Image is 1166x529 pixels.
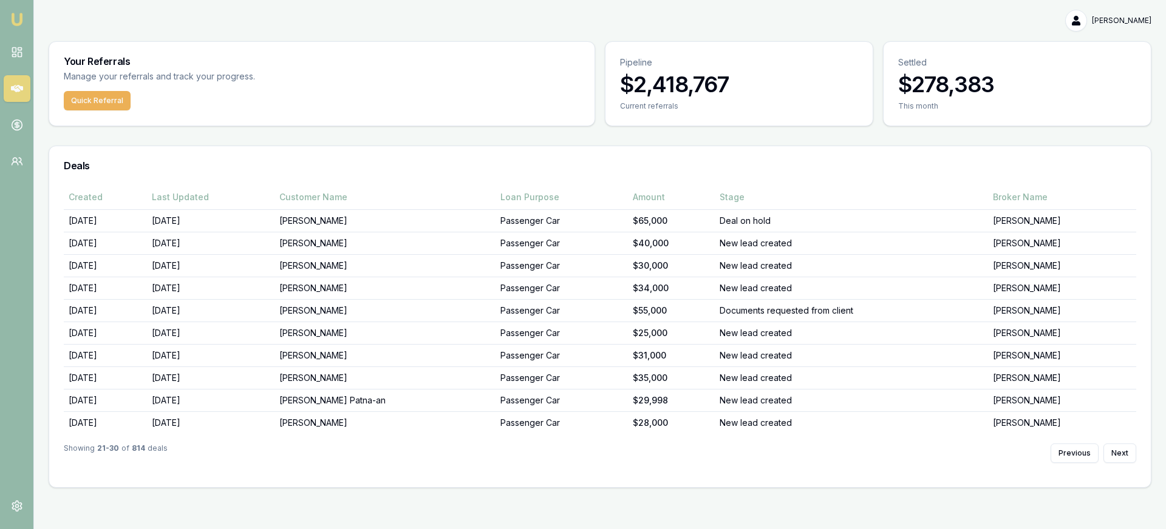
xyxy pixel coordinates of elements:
td: [PERSON_NAME] [988,366,1136,389]
td: [PERSON_NAME] [274,322,496,344]
td: [DATE] [64,209,147,232]
h3: $2,418,767 [620,72,858,96]
div: Showing of deals [64,443,168,463]
div: Last Updated [152,191,270,203]
td: Passenger Car [496,254,627,277]
td: [DATE] [147,209,274,232]
p: Pipeline [620,56,858,69]
td: [DATE] [147,277,274,299]
td: [DATE] [64,366,147,389]
td: [DATE] [147,232,274,254]
td: New lead created [715,232,988,254]
td: [DATE] [147,389,274,411]
td: [DATE] [147,299,274,322]
td: Passenger Car [496,389,627,411]
td: [DATE] [64,411,147,434]
td: [PERSON_NAME] [988,344,1136,366]
td: Passenger Car [496,411,627,434]
div: $28,000 [633,417,710,429]
td: Passenger Car [496,322,627,344]
td: [DATE] [64,389,147,411]
td: [DATE] [64,254,147,277]
strong: 21 - 30 [97,443,119,463]
div: $31,000 [633,349,710,362]
div: Broker Name [993,191,1131,203]
td: Passenger Car [496,277,627,299]
td: [PERSON_NAME] [988,254,1136,277]
div: This month [898,101,1136,111]
td: Passenger Car [496,299,627,322]
div: Loan Purpose [500,191,622,203]
div: Customer Name [279,191,491,203]
td: [DATE] [147,322,274,344]
td: [PERSON_NAME] [274,232,496,254]
span: [PERSON_NAME] [1092,16,1151,25]
td: [DATE] [147,344,274,366]
div: Created [69,191,142,203]
h3: Your Referrals [64,56,580,66]
div: Amount [633,191,710,203]
div: $34,000 [633,282,710,294]
td: [PERSON_NAME] [274,366,496,389]
div: $40,000 [633,237,710,249]
td: [PERSON_NAME] [988,411,1136,434]
td: [DATE] [147,254,274,277]
td: New lead created [715,344,988,366]
td: [PERSON_NAME] [274,209,496,232]
td: New lead created [715,411,988,434]
td: [PERSON_NAME] [274,299,496,322]
div: $65,000 [633,215,710,227]
td: [PERSON_NAME] [274,344,496,366]
p: Manage your referrals and track your progress. [64,70,375,84]
td: [DATE] [147,366,274,389]
h3: $278,383 [898,72,1136,96]
td: New lead created [715,389,988,411]
td: New lead created [715,254,988,277]
td: [PERSON_NAME] [274,277,496,299]
td: [DATE] [147,411,274,434]
td: New lead created [715,277,988,299]
td: [PERSON_NAME] [988,209,1136,232]
button: Previous [1051,443,1099,463]
div: Stage [720,191,983,203]
td: [PERSON_NAME] Patna-an [274,389,496,411]
td: Passenger Car [496,232,627,254]
img: emu-icon-u.png [10,12,24,27]
td: [DATE] [64,299,147,322]
p: Settled [898,56,1136,69]
td: [PERSON_NAME] [988,389,1136,411]
td: [PERSON_NAME] [988,322,1136,344]
div: $55,000 [633,305,710,317]
td: New lead created [715,322,988,344]
div: $35,000 [633,372,710,384]
td: [PERSON_NAME] [274,411,496,434]
div: $30,000 [633,260,710,272]
h3: Deals [64,161,1136,170]
td: [PERSON_NAME] [988,299,1136,322]
td: Passenger Car [496,209,627,232]
div: $25,000 [633,327,710,339]
button: Next [1103,443,1136,463]
button: Quick Referral [64,91,131,110]
td: Passenger Car [496,344,627,366]
td: [PERSON_NAME] [274,254,496,277]
td: Deal on hold [715,209,988,232]
td: [DATE] [64,232,147,254]
strong: 814 [132,443,145,463]
div: $29,998 [633,394,710,406]
td: Passenger Car [496,366,627,389]
td: Documents requested from client [715,299,988,322]
td: New lead created [715,366,988,389]
td: [DATE] [64,344,147,366]
td: [PERSON_NAME] [988,277,1136,299]
div: Current referrals [620,101,858,111]
td: [DATE] [64,322,147,344]
td: [PERSON_NAME] [988,232,1136,254]
td: [DATE] [64,277,147,299]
